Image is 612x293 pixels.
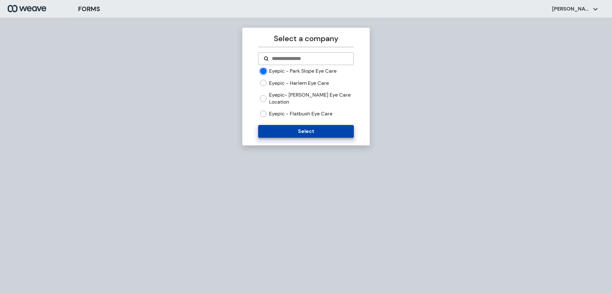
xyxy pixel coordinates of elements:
h3: FORMS [78,4,100,14]
label: Eyepic - Harlem Eye Care [269,80,329,87]
label: Eyepic- [PERSON_NAME] Eye Care Location [269,92,353,105]
input: Search [271,55,348,62]
p: [PERSON_NAME] [552,5,590,12]
button: Select [258,125,353,138]
label: Eyepic - Flatbush Eye Care [269,110,332,117]
p: Select a company [258,33,353,44]
label: Eyepic - Park Slope Eye Care [269,68,337,75]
